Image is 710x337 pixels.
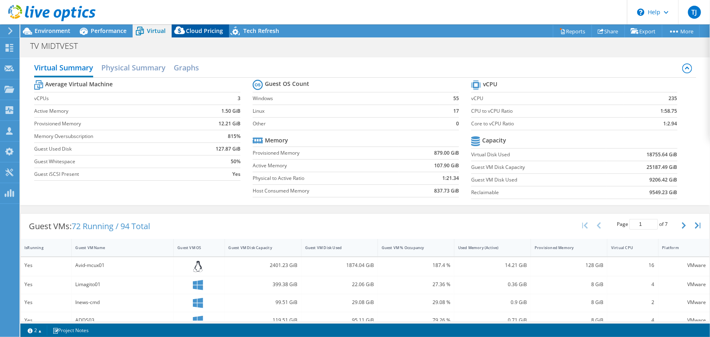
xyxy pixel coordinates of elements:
[34,94,191,103] label: vCPUs
[253,174,399,182] label: Physical to Active Ratio
[553,25,592,37] a: Reports
[34,59,93,77] h2: Virtual Summary
[611,280,654,289] div: 4
[458,298,527,307] div: 0.9 GiB
[91,27,127,35] span: Performance
[535,245,594,250] div: Provisioned Memory
[665,221,668,228] span: 7
[229,298,297,307] div: 99.51 GiB
[453,94,459,103] b: 55
[382,280,450,289] div: 27.36 %
[177,245,211,250] div: Guest VM OS
[24,245,58,250] div: IsRunning
[243,27,279,35] span: Tech Refresh
[458,316,527,325] div: 0.71 GiB
[253,120,440,128] label: Other
[382,245,441,250] div: Guest VM % Occupancy
[637,9,644,16] svg: \n
[34,170,191,178] label: Guest iSCSI Present
[482,136,506,144] b: Capacity
[265,136,288,144] b: Memory
[24,261,68,270] div: Yes
[186,27,223,35] span: Cloud Pricing
[34,120,191,128] label: Provisioned Memory
[47,325,94,335] a: Project Notes
[611,316,654,325] div: 4
[458,280,527,289] div: 0.36 GiB
[611,261,654,270] div: 16
[535,316,603,325] div: 8 GiB
[483,80,497,88] b: vCPU
[305,298,374,307] div: 29.08 GiB
[231,158,240,166] b: 50%
[535,280,603,289] div: 8 GiB
[147,27,166,35] span: Virtual
[75,316,170,325] div: ADDS03
[218,120,240,128] b: 12.21 GiB
[471,188,606,197] label: Reclaimable
[253,149,399,157] label: Provisioned Memory
[26,42,90,50] h1: TV MIDTVEST
[471,94,623,103] label: vCPU
[228,132,240,140] b: 815%
[650,176,677,184] b: 9206.42 GiB
[458,245,517,250] div: Used Memory (Active)
[661,107,677,115] b: 1:58.75
[253,94,440,103] label: Windows
[471,107,623,115] label: CPU to vCPU Ratio
[471,176,606,184] label: Guest VM Disk Used
[253,107,440,115] label: Linux
[34,158,191,166] label: Guest Whitespace
[229,316,297,325] div: 119.51 GiB
[101,59,166,76] h2: Physical Summary
[229,280,297,289] div: 399.38 GiB
[35,27,70,35] span: Environment
[229,261,297,270] div: 2401.23 GiB
[442,174,459,182] b: 1:21.34
[471,120,623,128] label: Core to vCPU Ratio
[535,298,603,307] div: 8 GiB
[24,280,68,289] div: Yes
[629,219,658,230] input: jump to page
[382,298,450,307] div: 29.08 %
[253,162,399,170] label: Active Memory
[232,170,240,178] b: Yes
[662,280,706,289] div: VMware
[458,261,527,270] div: 14.21 GiB
[611,298,654,307] div: 2
[647,163,677,171] b: 25187.49 GiB
[305,316,374,325] div: 95.11 GiB
[75,245,160,250] div: Guest VM Name
[238,94,240,103] b: 3
[453,107,459,115] b: 17
[221,107,240,115] b: 1.50 GiB
[75,280,170,289] div: Limagito01
[650,188,677,197] b: 9549.23 GiB
[434,187,459,195] b: 837.73 GiB
[669,94,677,103] b: 235
[75,261,170,270] div: Avid-mcux01
[471,163,606,171] label: Guest VM Disk Capacity
[305,261,374,270] div: 1874.04 GiB
[625,25,662,37] a: Export
[265,80,309,88] b: Guest OS Count
[229,245,288,250] div: Guest VM Disk Capacity
[45,80,113,88] b: Average Virtual Machine
[24,298,68,307] div: Yes
[688,6,701,19] span: TJ
[434,149,459,157] b: 879.00 GiB
[662,298,706,307] div: VMware
[662,261,706,270] div: VMware
[22,325,47,335] a: 2
[535,261,603,270] div: 128 GiB
[382,316,450,325] div: 79.26 %
[174,59,199,76] h2: Graphs
[664,120,677,128] b: 1:2.94
[434,162,459,170] b: 107.90 GiB
[471,151,606,159] label: Virtual Disk Used
[456,120,459,128] b: 0
[647,151,677,159] b: 18755.64 GiB
[662,25,700,37] a: More
[662,245,696,250] div: Platform
[592,25,625,37] a: Share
